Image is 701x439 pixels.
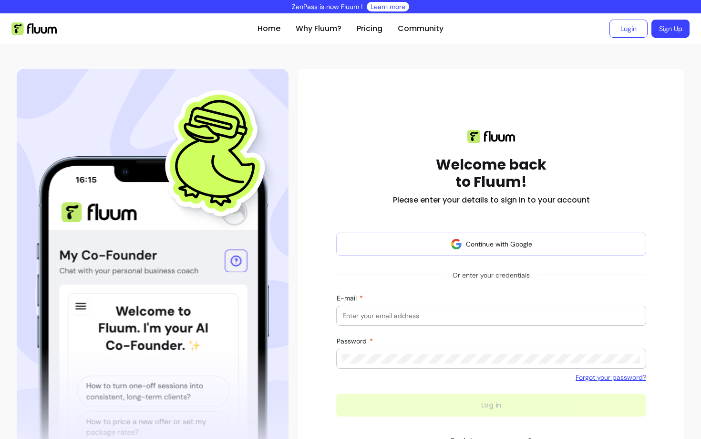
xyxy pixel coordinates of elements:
[467,130,515,143] img: Fluum logo
[576,373,646,382] a: Forgot your password?
[292,2,363,11] p: ZenPass is now Fluum !
[371,2,405,11] a: Learn more
[398,23,443,34] a: Community
[436,156,546,191] h1: Welcome back to Fluum!
[451,238,462,250] img: avatar
[445,267,537,284] span: Or enter your credentials
[342,354,640,364] input: Password
[609,20,648,38] a: Login
[342,311,640,321] input: E-mail
[393,194,590,206] h2: Please enter your details to sign in to your account
[337,294,359,302] span: E-mail
[357,23,382,34] a: Pricing
[336,233,646,256] button: Continue with Google
[11,22,57,35] img: Fluum Logo
[258,23,280,34] a: Home
[651,20,690,38] a: Sign Up
[296,23,341,34] a: Why Fluum?
[337,337,369,345] span: Password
